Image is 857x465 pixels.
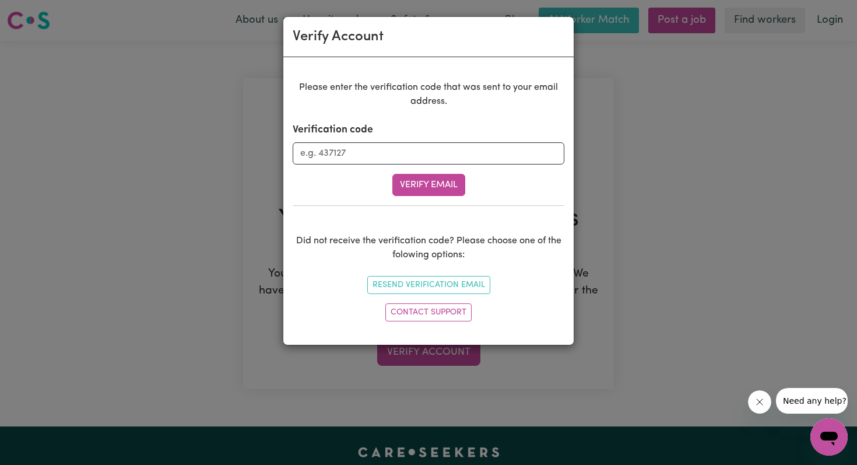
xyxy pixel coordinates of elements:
[293,81,564,109] p: Please enter the verification code that was sent to your email address.
[367,276,490,294] button: Resend Verification Email
[392,174,465,196] button: Verify Email
[748,390,771,414] iframe: Close message
[293,142,564,165] input: e.g. 437127
[776,388,848,414] iframe: Message from company
[810,418,848,456] iframe: Button to launch messaging window
[293,234,564,262] p: Did not receive the verification code? Please choose one of the folowing options:
[293,26,384,47] div: Verify Account
[385,303,472,321] a: Contact Support
[293,123,373,138] label: Verification code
